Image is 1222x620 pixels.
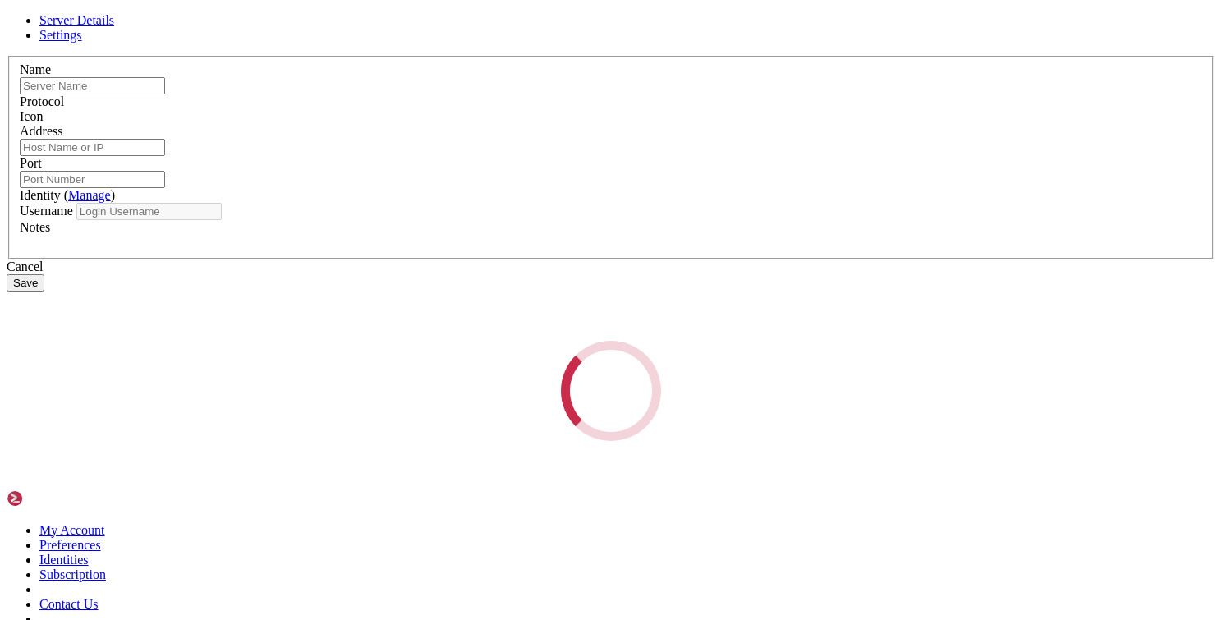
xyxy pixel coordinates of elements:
[561,341,661,441] div: Loading...
[39,553,89,567] a: Identities
[20,94,64,108] label: Protocol
[145,7,152,21] div: (20, 0)
[39,28,82,42] a: Settings
[20,204,73,218] label: Username
[20,220,50,234] label: Notes
[20,171,165,188] input: Port Number
[7,490,101,507] img: Shellngn
[20,188,115,202] label: Identity
[20,62,51,76] label: Name
[20,139,165,156] input: Host Name or IP
[39,597,99,611] a: Contact Us
[20,156,42,170] label: Port
[64,188,115,202] span: ( )
[76,203,222,220] input: Login Username
[20,77,165,94] input: Server Name
[7,7,1008,21] x-row: root@YTA11519458:~#
[20,109,43,123] label: Icon
[20,124,62,138] label: Address
[7,274,44,292] button: Save
[7,259,1215,274] div: Cancel
[39,567,106,581] a: Subscription
[39,13,114,27] a: Server Details
[68,188,111,202] a: Manage
[39,523,105,537] a: My Account
[39,538,101,552] a: Preferences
